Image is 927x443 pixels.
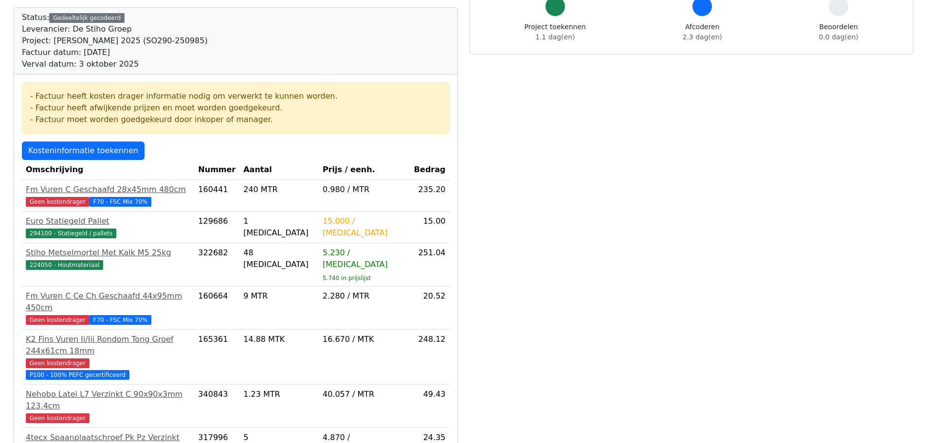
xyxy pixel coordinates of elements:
td: 49.43 [409,385,449,428]
span: Geen kostendrager [26,413,90,423]
div: Project: [PERSON_NAME] 2025 (SO290-250985) [22,35,208,47]
div: Stiho Metselmortel Met Kalk M5 25kg [26,247,190,259]
sub: 5.740 in prijslijst [323,275,371,282]
td: 15.00 [409,212,449,243]
div: Gedeeltelijk gecodeerd [49,13,125,23]
span: 0.0 dag(en) [819,33,858,41]
div: 48 [MEDICAL_DATA] [243,247,315,270]
div: Status: [22,12,208,70]
div: - Factuur moet worden goedgekeurd door inkoper of manager. [30,114,441,125]
div: Project toekennen [525,22,586,42]
div: 5.230 / [MEDICAL_DATA] [323,247,405,270]
td: 340843 [194,385,239,428]
a: Kosteninformatie toekennen [22,142,145,160]
div: 15.000 / [MEDICAL_DATA] [323,215,405,239]
th: Prijs / eenh. [319,160,409,180]
span: 2.3 dag(en) [683,33,722,41]
span: P100 - 100% PEFC gecertificeerd [26,370,129,380]
td: 322682 [194,243,239,286]
span: 294100 - Statiegeld / pallets [26,229,116,238]
th: Nummer [194,160,239,180]
span: Geen kostendrager [26,197,90,207]
span: Geen kostendrager [26,315,90,325]
th: Bedrag [409,160,449,180]
th: Omschrijving [22,160,194,180]
div: 0.980 / MTR [323,184,405,195]
div: 1.23 MTR [243,389,315,400]
div: Nehobo Latei L7 Verzinkt C 90x90x3mm 123,4cm [26,389,190,412]
div: 14.88 MTK [243,334,315,345]
div: Fm Vuren C Geschaafd 28x45mm 480cm [26,184,190,195]
a: K2 Fins Vuren Ii/Iii Rondom Tong Groef 244x61cm 18mmGeen kostendragerP100 - 100% PEFC gecertificeerd [26,334,190,380]
td: 248.12 [409,330,449,385]
td: 20.52 [409,286,449,330]
div: 1 [MEDICAL_DATA] [243,215,315,239]
div: 40.057 / MTR [323,389,405,400]
div: 2.280 / MTR [323,290,405,302]
th: Aantal [239,160,319,180]
td: 160441 [194,180,239,212]
div: Euro Statiegeld Pallet [26,215,190,227]
a: Fm Vuren C Geschaafd 28x45mm 480cmGeen kostendragerF70 - FSC Mix 70% [26,184,190,207]
div: 240 MTR [243,184,315,195]
span: 224050 - Houtmateriaal [26,260,103,270]
a: Fm Vuren C Ce Ch Geschaafd 44x95mm 450cmGeen kostendragerF70 - FSC Mix 70% [26,290,190,325]
span: 1.1 dag(en) [535,33,575,41]
td: 165361 [194,330,239,385]
td: 129686 [194,212,239,243]
td: 235.20 [409,180,449,212]
span: F70 - FSC Mix 70% [90,315,152,325]
div: Fm Vuren C Ce Ch Geschaafd 44x95mm 450cm [26,290,190,314]
a: Euro Statiegeld Pallet294100 - Statiegeld / pallets [26,215,190,239]
a: Nehobo Latei L7 Verzinkt C 90x90x3mm 123,4cmGeen kostendrager [26,389,190,424]
td: 251.04 [409,243,449,286]
div: - Factuur heeft afwijkende prijzen en moet worden goedgekeurd. [30,102,441,114]
div: Verval datum: 3 oktober 2025 [22,58,208,70]
div: Leverancier: De Stiho Groep [22,23,208,35]
div: - Factuur heeft kosten drager informatie nodig om verwerkt te kunnen worden. [30,90,441,102]
div: Factuur datum: [DATE] [22,47,208,58]
div: 16.670 / MTK [323,334,405,345]
td: 160664 [194,286,239,330]
span: Geen kostendrager [26,358,90,368]
div: Beoordelen [819,22,858,42]
span: F70 - FSC Mix 70% [90,197,152,207]
a: Stiho Metselmortel Met Kalk M5 25kg224050 - Houtmateriaal [26,247,190,270]
div: K2 Fins Vuren Ii/Iii Rondom Tong Groef 244x61cm 18mm [26,334,190,357]
div: 9 MTR [243,290,315,302]
div: Afcoderen [683,22,722,42]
